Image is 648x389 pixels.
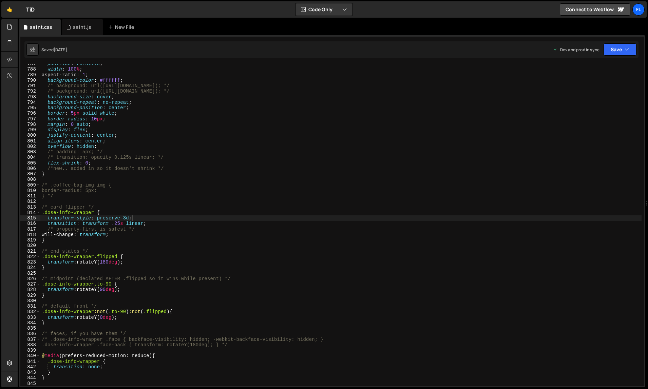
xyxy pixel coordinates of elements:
[20,127,40,133] div: 799
[20,66,40,72] div: 788
[20,364,40,370] div: 842
[560,3,630,16] a: Connect to Webflow
[20,72,40,78] div: 789
[20,232,40,237] div: 818
[632,3,645,16] a: Fl
[20,89,40,94] div: 792
[20,83,40,89] div: 791
[553,47,599,53] div: Dev and prod in sync
[20,166,40,171] div: 806
[20,243,40,248] div: 820
[20,309,40,314] div: 832
[26,5,35,14] div: TiD
[20,182,40,188] div: 809
[20,61,40,66] div: 787
[20,342,40,348] div: 838
[20,353,40,358] div: 840
[20,320,40,326] div: 834
[20,188,40,193] div: 810
[41,47,67,53] div: Saved
[20,210,40,215] div: 814
[108,24,137,31] div: New File
[604,43,636,56] button: Save
[20,144,40,149] div: 802
[20,205,40,210] div: 813
[20,249,40,254] div: 821
[30,24,52,31] div: sa1nt.css
[20,359,40,364] div: 841
[20,149,40,155] div: 803
[20,237,40,243] div: 819
[20,331,40,336] div: 836
[20,138,40,144] div: 801
[20,78,40,83] div: 790
[20,271,40,276] div: 825
[20,348,40,353] div: 839
[20,171,40,177] div: 807
[20,276,40,281] div: 826
[20,133,40,138] div: 800
[20,122,40,127] div: 798
[20,215,40,221] div: 815
[20,111,40,116] div: 796
[20,155,40,160] div: 804
[20,337,40,342] div: 837
[20,315,40,320] div: 833
[296,3,352,16] button: Code Only
[20,160,40,166] div: 805
[20,221,40,226] div: 816
[20,227,40,232] div: 817
[20,293,40,298] div: 829
[20,287,40,292] div: 828
[20,193,40,199] div: 811
[73,24,91,31] div: sa1nt.js
[20,265,40,270] div: 824
[20,259,40,265] div: 823
[54,47,67,53] div: [DATE]
[20,304,40,309] div: 831
[20,254,40,259] div: 822
[20,370,40,375] div: 843
[20,199,40,204] div: 812
[20,116,40,122] div: 797
[20,375,40,381] div: 844
[20,105,40,111] div: 795
[20,281,40,287] div: 827
[20,381,40,386] div: 845
[20,326,40,331] div: 835
[20,177,40,182] div: 808
[20,100,40,105] div: 794
[20,298,40,304] div: 830
[1,1,18,18] a: 🤙
[20,94,40,100] div: 793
